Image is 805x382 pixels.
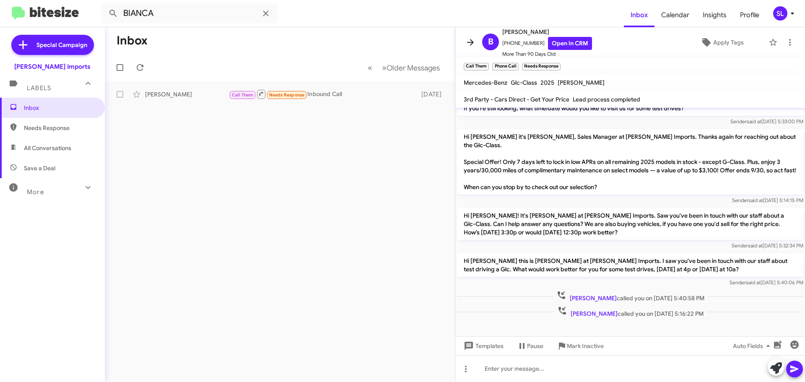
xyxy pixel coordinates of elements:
small: Phone Call [492,63,518,70]
a: Open in CRM [548,37,592,50]
span: said at [748,242,763,249]
span: B [488,35,493,49]
small: Needs Response [522,63,561,70]
p: Hi [PERSON_NAME] it's [PERSON_NAME], Sales Manager at [PERSON_NAME] Imports. Thanks again for rea... [457,129,803,195]
span: Auto Fields [733,338,773,353]
div: Inbound Call [229,89,417,99]
span: Special Campaign [36,41,87,49]
span: 2025 [540,79,554,86]
span: said at [747,118,761,125]
span: Sender [DATE] 5:32:34 PM [732,242,803,249]
h1: Inbox [117,34,148,47]
span: [PERSON_NAME] [570,294,617,302]
span: Apply Tags [713,35,744,50]
span: Glc-Class [511,79,537,86]
button: Previous [363,59,377,76]
span: Mercedes-Benz [464,79,507,86]
nav: Page navigation example [363,59,445,76]
a: Insights [696,3,733,27]
div: [PERSON_NAME] Imports [14,62,91,71]
span: Sender [DATE] 5:33:00 PM [730,118,803,125]
p: Hi [PERSON_NAME]! It's [PERSON_NAME] at [PERSON_NAME] Imports. Saw you've been in touch with our ... [457,208,803,240]
span: called you on [DATE] 5:40:58 PM [553,290,708,302]
span: [PHONE_NUMBER] [502,37,592,50]
span: called you on [DATE] 5:16:22 PM [554,306,707,318]
span: More Than 90 Days Old [502,50,592,58]
div: [PERSON_NAME] [145,90,229,99]
span: 3rd Party - Cars Direct - Get Your Price [464,96,569,103]
span: More [27,188,44,196]
button: Apply Tags [679,35,765,50]
span: Needs Response [24,124,95,132]
span: [PERSON_NAME] [558,79,605,86]
span: Sender [DATE] 5:40:06 PM [730,279,803,286]
span: Sender [DATE] 5:14:15 PM [732,197,803,203]
a: Inbox [624,3,654,27]
div: [DATE] [417,90,448,99]
button: Templates [455,338,510,353]
span: » [382,62,387,73]
span: Call Them [232,92,254,98]
a: Profile [733,3,766,27]
a: Special Campaign [11,35,94,55]
button: Pause [510,338,550,353]
span: [PERSON_NAME] [502,27,592,37]
span: Inbox [24,104,95,112]
span: Needs Response [269,92,305,98]
button: Auto Fields [726,338,780,353]
span: said at [748,197,763,203]
span: Mark Inactive [567,338,604,353]
span: [PERSON_NAME] [571,310,618,317]
span: Save a Deal [24,164,55,172]
span: Pause [527,338,543,353]
small: Call Them [464,63,489,70]
button: Next [377,59,445,76]
span: All Conversations [24,144,71,152]
p: Hi [PERSON_NAME] this is [PERSON_NAME] at [PERSON_NAME] Imports. I saw you've been in touch with ... [457,253,803,277]
span: Templates [462,338,504,353]
a: Calendar [654,3,696,27]
span: Older Messages [387,63,440,73]
div: SL [773,6,787,21]
input: Search [101,3,278,23]
span: « [368,62,372,73]
span: said at [746,279,761,286]
button: SL [766,6,796,21]
button: Mark Inactive [550,338,610,353]
span: Lead process completed [573,96,640,103]
span: Labels [27,84,51,92]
